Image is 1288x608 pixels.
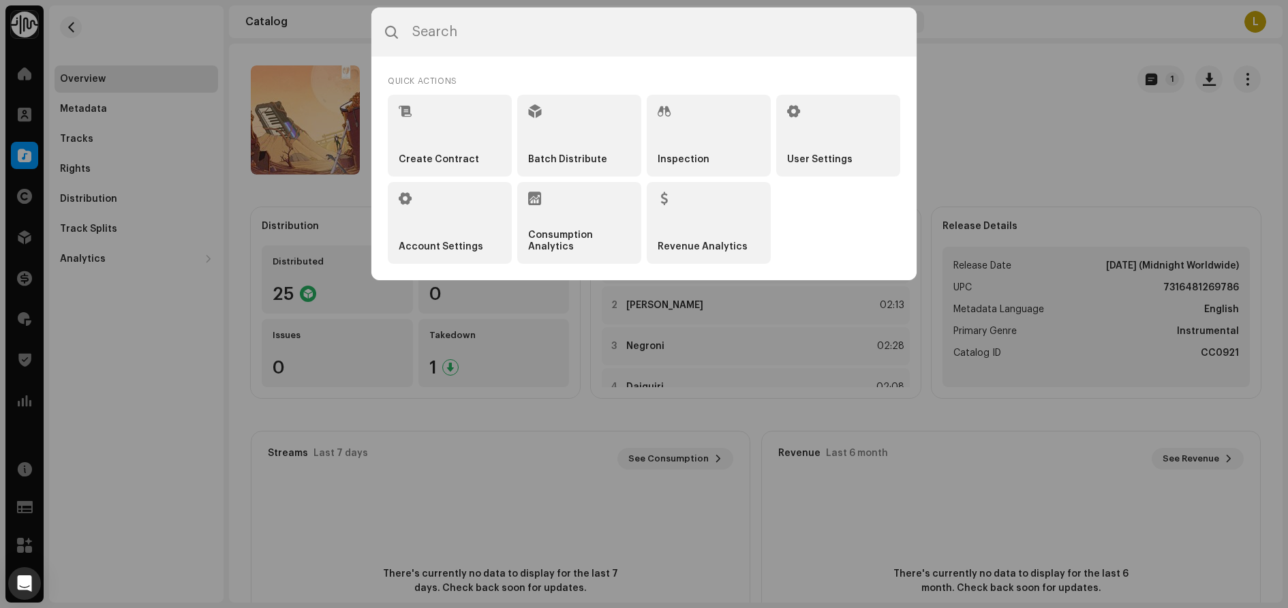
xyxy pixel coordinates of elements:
[658,241,748,253] strong: Revenue Analytics
[658,154,709,166] strong: Inspection
[388,73,900,89] div: Quick Actions
[787,154,853,166] strong: User Settings
[399,154,479,166] strong: Create Contract
[399,241,483,253] strong: Account Settings
[371,7,917,57] input: Search
[528,154,607,166] strong: Batch Distribute
[8,567,41,600] div: Open Intercom Messenger
[528,230,630,253] strong: Consumption Analytics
